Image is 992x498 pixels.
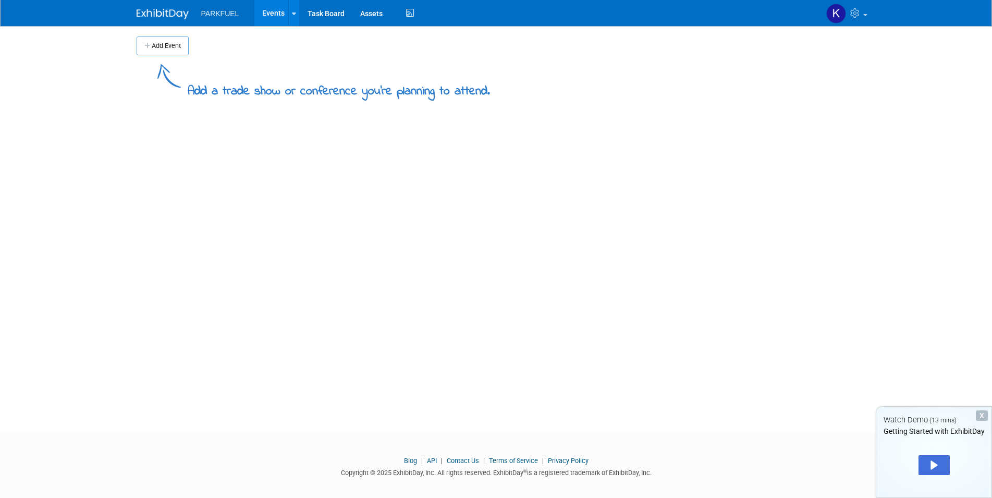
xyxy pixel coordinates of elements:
[523,468,527,474] sup: ®
[481,457,487,465] span: |
[540,457,546,465] span: |
[826,4,846,23] img: Kanki Ninja
[201,9,239,18] span: PARKFUEL
[548,457,589,465] a: Privacy Policy
[419,457,425,465] span: |
[137,37,189,55] button: Add Event
[188,75,490,101] div: Add a trade show or conference you're planning to attend.
[427,457,437,465] a: API
[489,457,538,465] a: Terms of Service
[876,415,991,426] div: Watch Demo
[137,9,189,19] img: ExhibitDay
[447,457,479,465] a: Contact Us
[976,410,988,421] div: Dismiss
[404,457,417,465] a: Blog
[876,426,991,436] div: Getting Started with ExhibitDay
[918,455,950,475] div: Play
[438,457,445,465] span: |
[929,417,957,424] span: (13 mins)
